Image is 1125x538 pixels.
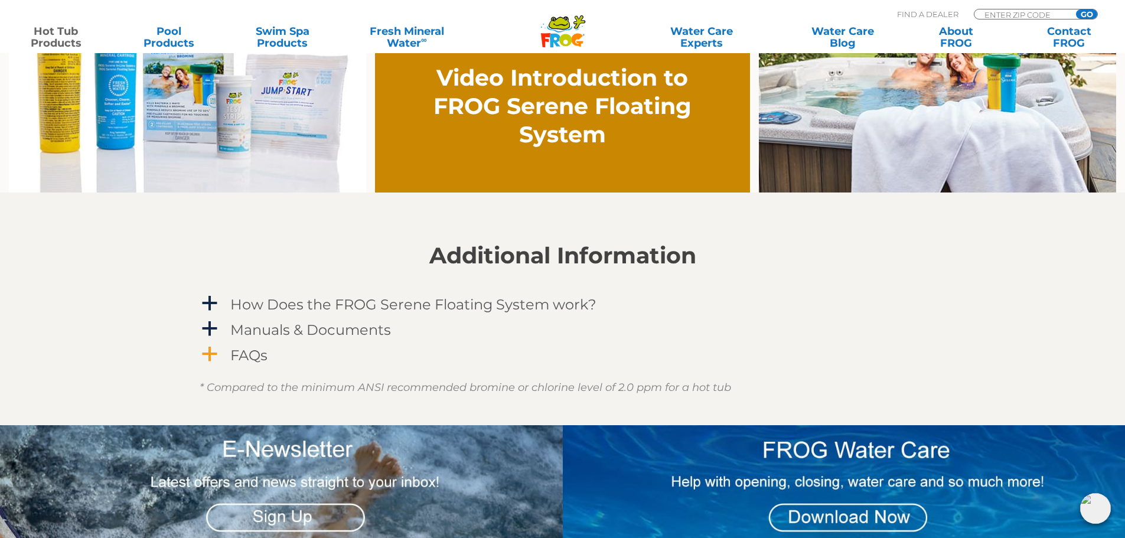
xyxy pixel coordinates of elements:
h4: Manuals & Documents [230,322,391,338]
em: * Compared to the minimum ANSI recommended bromine or chlorine level of 2.0 ppm for a hot tub [200,381,731,394]
span: a [201,295,219,312]
input: GO [1076,9,1097,19]
a: a Manuals & Documents [200,319,926,341]
a: Fresh MineralWater∞ [351,25,462,49]
h4: FAQs [230,347,268,363]
input: Zip Code Form [983,9,1063,19]
h2: Video Introduction to FROG Serene Floating System [431,64,694,149]
span: a [201,345,219,363]
a: a FAQs [200,344,926,366]
a: Water CareExperts [630,25,773,49]
a: Water CareBlog [798,25,886,49]
h2: Additional Information [200,243,926,269]
a: a How Does the FROG Serene Floating System work? [200,294,926,315]
a: Hot TubProducts [12,25,100,49]
p: Find A Dealer [897,9,958,19]
sup: ∞ [421,35,427,44]
a: ContactFROG [1025,25,1113,49]
span: a [201,320,219,338]
a: PoolProducts [125,25,213,49]
a: AboutFROG [912,25,1000,49]
h4: How Does the FROG Serene Floating System work? [230,296,596,312]
a: Swim SpaProducts [239,25,327,49]
img: openIcon [1080,493,1111,524]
